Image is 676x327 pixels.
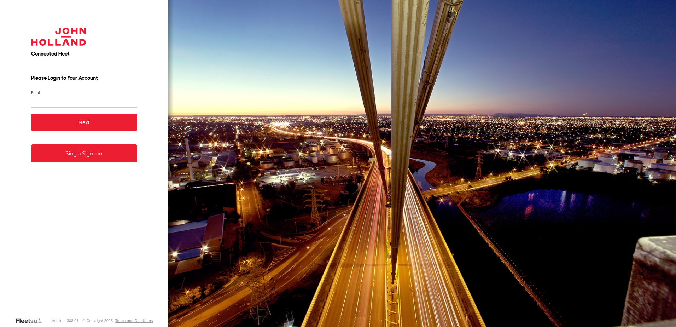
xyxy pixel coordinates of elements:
label: Email [31,90,137,95]
div: Version: 308.01 [52,319,78,323]
h3: Please Login to Your Account [31,74,137,81]
a: Single Sign-on [31,144,137,162]
a: Terms and Conditions [115,319,153,323]
div: © Copyright 2025 - [82,319,153,323]
button: Next [31,114,137,131]
img: John Holland [31,28,86,46]
a: Visit our Website [15,317,48,324]
h2: Connected Fleet [31,50,137,57]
